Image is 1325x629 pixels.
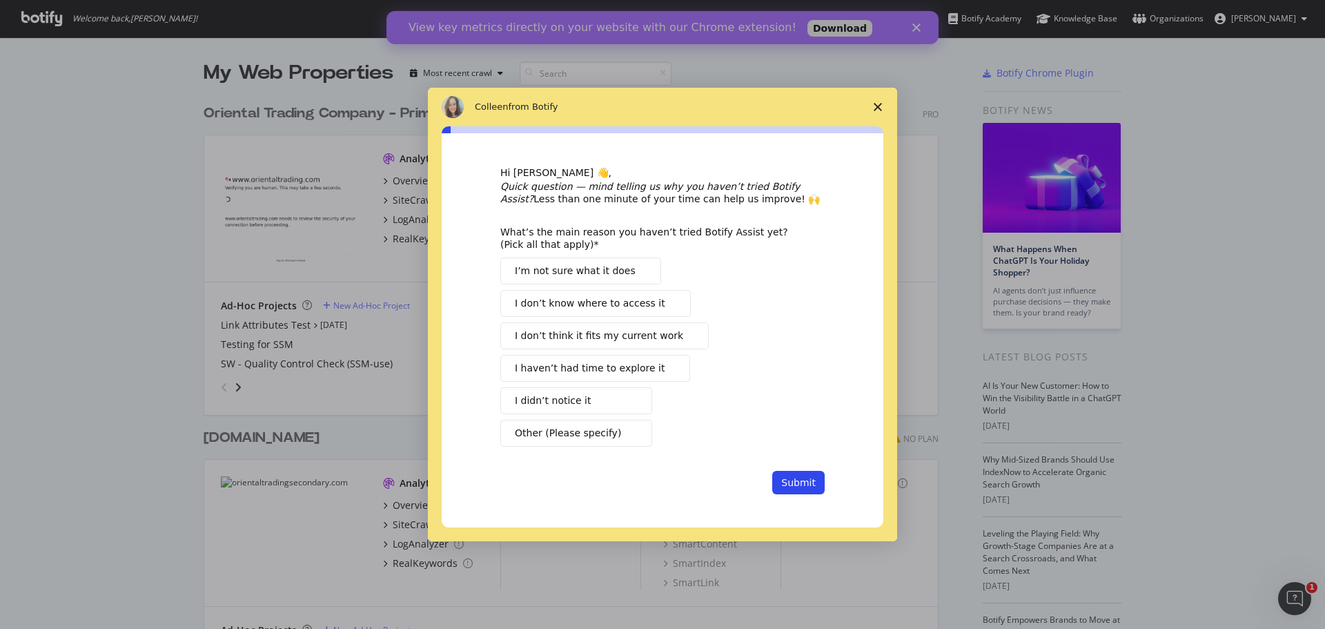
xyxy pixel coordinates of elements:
button: I don’t think it fits my current work [500,322,709,349]
img: Profile image for Colleen [442,96,464,118]
span: I don’t know where to access it [515,296,665,311]
span: I don’t think it fits my current work [515,329,683,343]
div: View key metrics directly on your website with our Chrome extension! [22,10,410,23]
div: Less than one minute of your time can help us improve! 🙌 [500,180,825,205]
div: Hi [PERSON_NAME] 👋, [500,166,825,180]
button: I didn’t notice it [500,387,652,414]
div: What’s the main reason you haven’t tried Botify Assist yet? (Pick all that apply) [500,226,804,251]
button: I’m not sure what it does [500,258,661,284]
span: Colleen [475,101,509,112]
div: Close [526,12,540,21]
span: Close survey [858,88,897,126]
span: I didn’t notice it [515,394,591,408]
button: Submit [772,471,825,494]
span: I’m not sure what it does [515,264,636,278]
button: I haven’t had time to explore it [500,355,690,382]
span: from Botify [509,101,558,112]
i: Quick question — mind telling us why you haven’t tried Botify Assist? [500,181,800,204]
button: I don’t know where to access it [500,290,691,317]
button: Other (Please specify) [500,420,652,447]
a: Download [421,9,486,26]
span: I haven’t had time to explore it [515,361,665,376]
span: Other (Please specify) [515,426,621,441]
